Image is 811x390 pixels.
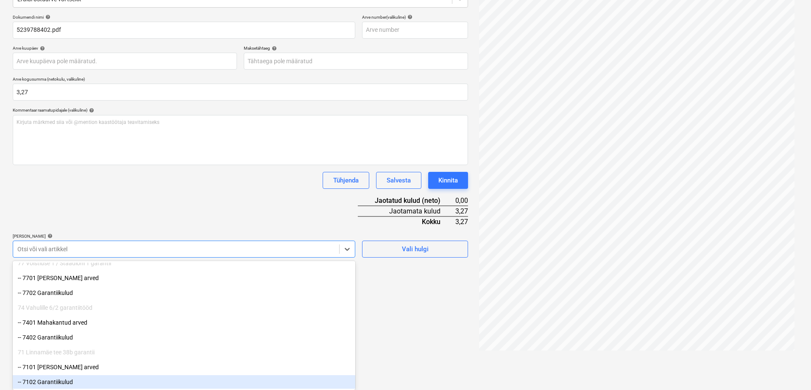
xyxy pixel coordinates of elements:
p: Arve kogusumma (netokulu, valikuline) [13,76,468,84]
div: 77 Võistluse 1 / Staadioni 1 garantii [13,256,355,270]
span: help [406,14,412,20]
div: -- 7701 Mahakantud arved [13,271,355,285]
div: -- 7702 Garantiikulud [13,286,355,300]
input: Arve kogusumma (netokulu, valikuline) [13,84,468,101]
div: -- 7402 Garantiikulud [13,331,355,344]
div: Maksetähtaeg [244,45,468,51]
div: Arve kuupäev [13,45,237,51]
input: Arve number [362,22,468,39]
div: Kommentaar raamatupidajale (valikuline) [13,107,468,113]
span: help [38,46,45,51]
input: Arve kuupäeva pole määratud. [13,53,237,70]
div: Kinnita [438,175,458,186]
div: -- 7101 [PERSON_NAME] arved [13,360,355,374]
input: Dokumendi nimi [13,22,355,39]
div: Jaotatud kulud (neto) [358,196,454,206]
div: Jaotamata kulud [358,206,454,216]
div: 3,27 [454,216,468,227]
div: 0,00 [454,196,468,206]
button: Vali hulgi [362,241,468,258]
div: -- 7401 Mahakantud arved [13,316,355,329]
div: Tühjenda [333,175,359,186]
input: Tähtaega pole määratud [244,53,468,70]
span: help [46,233,53,238]
div: -- 7701 [PERSON_NAME] arved [13,271,355,285]
button: Tühjenda [323,172,369,189]
button: Kinnita [428,172,468,189]
div: -- 7102 Garantiikulud [13,375,355,389]
div: 3,27 [454,206,468,216]
button: Salvesta [376,172,421,189]
span: help [270,46,277,51]
div: 74 Vahulille 6/2 garantiitööd [13,301,355,314]
div: Arve number (valikuline) [362,14,468,20]
span: help [87,108,94,113]
div: Vali hulgi [402,244,429,255]
div: -- 7101 Mahakantud arved [13,360,355,374]
div: 71 Linnamäe tee 38b garantii [13,345,355,359]
div: [PERSON_NAME] [13,233,355,239]
div: Kokku [358,216,454,227]
span: help [44,14,50,20]
div: Salvesta [387,175,411,186]
div: Dokumendi nimi [13,14,355,20]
